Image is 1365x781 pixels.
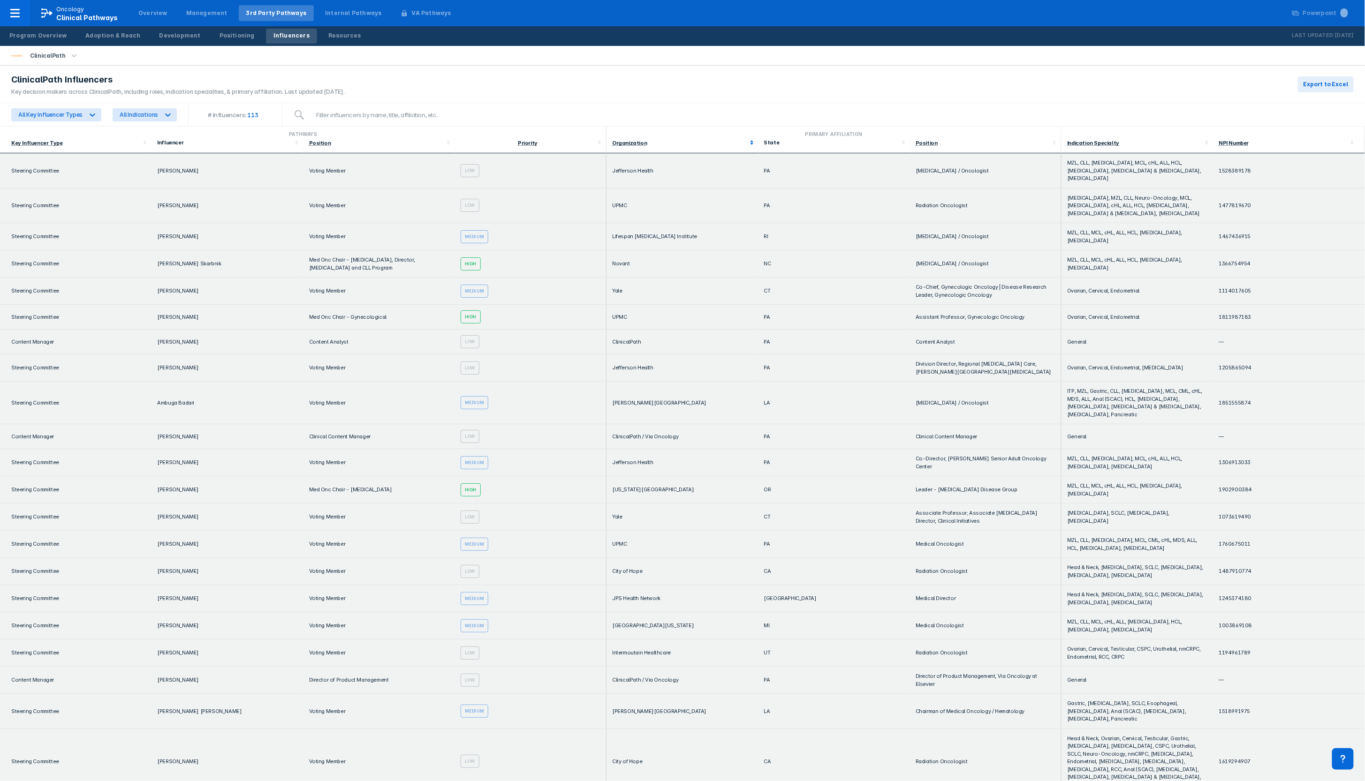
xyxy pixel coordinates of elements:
[461,538,488,551] div: Medium
[1062,153,1213,188] td: MZL, CLL, [MEDICAL_DATA], MCL, cHL, ALL, HCL, [MEDICAL_DATA], [MEDICAL_DATA] & [MEDICAL_DATA], [M...
[138,9,167,17] div: Overview
[607,694,758,729] td: [PERSON_NAME][GEOGRAPHIC_DATA]
[461,430,479,443] div: Low
[152,585,303,612] td: [PERSON_NAME]
[1332,748,1354,770] div: Contact Support
[607,153,758,188] td: Jefferson Health
[1062,223,1213,250] td: MZL, CLL, MCL, cHL, ALL, HCL, [MEDICAL_DATA], [MEDICAL_DATA]
[1213,223,1365,250] td: 1467436915
[152,278,303,305] td: [PERSON_NAME]
[152,382,303,424] td: Ambuga Badari
[607,558,758,585] td: City of Hope
[910,278,1062,305] td: Co-Chief, Gynecologic Oncology | Disease Research Leader, Gynecologic Oncology
[461,674,479,687] div: Low
[2,29,74,44] a: Program Overview
[1213,503,1365,531] td: 1073619490
[412,9,451,17] div: VA Pathways
[910,585,1062,612] td: Medical Director
[461,646,479,660] div: Low
[152,153,303,188] td: [PERSON_NAME]
[461,592,488,605] div: Medium
[56,5,84,14] p: Oncology
[910,558,1062,585] td: Radiation Oncologist
[303,667,455,694] td: Director of Product Management
[1062,382,1213,424] td: ITP, MZL, Gastric, CLL, [MEDICAL_DATA], MCL, CML, cHL, MDS, ALL, Anal (SCAC), HCL, [MEDICAL_DATA]...
[273,31,310,40] div: Influencers
[607,305,758,330] td: UPMC
[303,153,455,188] td: Voting Member
[1062,612,1213,639] td: MZL, CLL, MCL, cHL, ALL, [MEDICAL_DATA], HCL, [MEDICAL_DATA], [MEDICAL_DATA]
[910,354,1062,382] td: Division Director, Regional [MEDICAL_DATA] Care, [PERSON_NAME][GEOGRAPHIC_DATA][MEDICAL_DATA]
[152,29,208,44] a: Development
[1213,694,1365,729] td: 1518991975
[152,558,303,585] td: [PERSON_NAME]
[1062,278,1213,305] td: Ovarian, Cervical, Endometrial
[1213,354,1365,382] td: 1205865094
[518,140,538,146] div: Priority
[1213,639,1365,667] td: 1194961789
[1213,330,1365,354] td: —
[910,694,1062,729] td: Chairman of Medical Oncology / Hematology
[1062,330,1213,354] td: General
[321,29,369,44] a: Resources
[461,456,488,469] div: Medium
[1062,305,1213,330] td: Ovarian, Cervical, Endometrial
[758,531,910,558] td: PA
[11,88,345,96] div: Key decision makers across ClinicalPath, including roles, indication specialties, & primary affil...
[910,188,1062,224] td: Radiation Oncologist
[1062,639,1213,667] td: Ovarian, Cervical, Testicular, CSPC, Urothelial, nmCRPC, Endometrial, RCC, CRPC
[303,503,455,531] td: Voting Member
[303,476,455,503] td: Med Onc Chair - [MEDICAL_DATA]
[910,639,1062,667] td: Radiation Oncologist
[461,396,488,409] div: Medium
[303,382,455,424] td: Voting Member
[607,531,758,558] td: UPMC
[758,694,910,729] td: LA
[152,354,303,382] td: [PERSON_NAME]
[266,29,317,44] a: Influencers
[26,49,69,62] div: ClinicalPath
[461,335,479,348] div: Low
[1292,31,1335,40] p: Last Updated:
[152,305,303,330] td: [PERSON_NAME]
[152,639,303,667] td: [PERSON_NAME]
[318,5,389,21] a: Internal Pathways
[910,503,1062,531] td: Associate Professor; Associate [MEDICAL_DATA] Director, Clinical Initiatives
[152,476,303,503] td: [PERSON_NAME]
[1213,188,1365,224] td: 1477819670
[910,476,1062,503] td: Leader - [MEDICAL_DATA] Disease Group
[910,305,1062,330] td: Assistant Professor, Gynecologic Oncology
[461,257,481,270] div: High
[758,188,910,224] td: PA
[461,483,481,496] div: High
[303,639,455,667] td: Voting Member
[910,153,1062,188] td: [MEDICAL_DATA] / Oncologist
[758,424,910,449] td: PA
[11,50,23,61] img: via-oncology
[1213,305,1365,330] td: 1811987183
[1213,667,1365,694] td: —
[461,199,479,212] div: Low
[1213,558,1365,585] td: 1487910774
[303,278,455,305] td: Voting Member
[1062,531,1213,558] td: MZL, CLL, [MEDICAL_DATA], MCL, CML, cHL, MDS, ALL, HCL, [MEDICAL_DATA], [MEDICAL_DATA]
[303,305,455,330] td: Med Onc Chair - Gynecological
[461,230,488,243] div: Medium
[758,330,910,354] td: PA
[758,223,910,250] td: RI
[910,531,1062,558] td: Medical Oncologist
[1062,354,1213,382] td: Ovarian, Cervical, Endometrial, [MEDICAL_DATA]
[1213,612,1365,639] td: 1003869108
[1213,476,1365,503] td: 1902900384
[1062,449,1213,476] td: MZL, CLL, [MEDICAL_DATA], MCL, cHL, ALL, HCL, [MEDICAL_DATA], [MEDICAL_DATA]
[910,612,1062,639] td: Medical Oncologist
[607,476,758,503] td: [US_STATE][GEOGRAPHIC_DATA]
[1213,278,1365,305] td: 1114017605
[325,9,381,17] div: Internal Pathways
[78,29,148,44] a: Adoption & Reach
[758,278,910,305] td: CT
[208,111,246,119] div: # Influencers:
[758,449,910,476] td: PA
[461,285,488,298] div: Medium
[11,140,62,146] div: Key Influencer Type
